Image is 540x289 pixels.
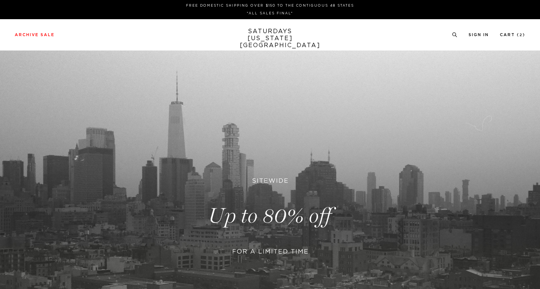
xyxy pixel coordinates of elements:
small: 2 [519,34,523,37]
a: Sign In [469,33,489,37]
p: FREE DOMESTIC SHIPPING OVER $150 TO THE CONTIGUOUS 48 STATES [18,3,522,8]
a: Cart (2) [500,33,525,37]
a: SATURDAYS[US_STATE][GEOGRAPHIC_DATA] [240,28,301,49]
p: *ALL SALES FINAL* [18,11,522,16]
a: Archive Sale [15,33,55,37]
